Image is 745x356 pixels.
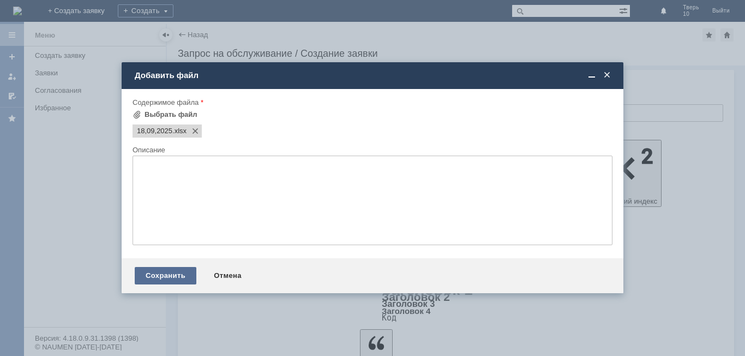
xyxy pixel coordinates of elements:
[133,146,610,153] div: Описание
[4,4,159,13] div: Прошу удалить оч
[145,110,197,119] div: Выбрать файл
[172,127,187,135] span: 18,09,2025.xlsx
[135,70,612,80] div: Добавить файл
[137,127,172,135] span: 18,09,2025.xlsx
[133,99,610,106] div: Содержимое файла
[586,70,597,80] span: Свернуть (Ctrl + M)
[602,70,612,80] span: Закрыть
